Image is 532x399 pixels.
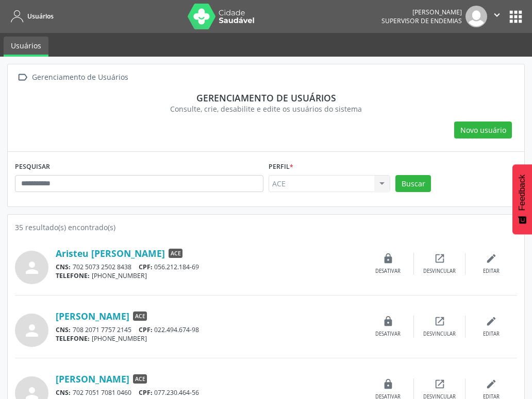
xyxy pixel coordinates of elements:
[423,268,456,275] div: Desvincular
[27,12,54,21] span: Usuários
[486,378,497,390] i: edit
[56,373,129,385] a: [PERSON_NAME]
[56,263,362,271] div: 702 5073 2502 8438 056.212.184-69
[15,70,130,85] a:  Gerenciamento de Usuários
[23,258,41,277] i: person
[22,103,510,114] div: Consulte, crie, desabilite e edite os usuários do sistema
[56,388,71,397] span: CNS:
[139,388,153,397] span: CPF:
[15,159,50,175] label: PESQUISAR
[465,6,487,27] img: img
[56,271,362,280] div: [PHONE_NUMBER]
[434,316,445,327] i: open_in_new
[22,92,510,103] div: Gerenciamento de usuários
[381,8,462,16] div: [PERSON_NAME]
[460,125,506,135] span: Novo usuário
[512,164,532,234] button: Feedback - Mostrar pesquisa
[383,378,394,390] i: lock
[434,253,445,264] i: open_in_new
[434,378,445,390] i: open_in_new
[56,263,71,271] span: CNS:
[56,325,362,334] div: 708 2071 7757 2145 022.494.674-98
[139,325,153,334] span: CPF:
[395,175,431,193] button: Buscar
[56,388,362,397] div: 702 7051 7081 0460 077.230.464-56
[56,325,71,334] span: CNS:
[383,316,394,327] i: lock
[269,159,293,175] label: Perfil
[381,16,462,25] span: Supervisor de Endemias
[56,334,90,343] span: TELEFONE:
[518,175,527,211] span: Feedback
[483,331,500,338] div: Editar
[139,263,153,271] span: CPF:
[375,268,401,275] div: Desativar
[133,311,147,321] span: ACE
[56,248,165,259] a: Aristeu [PERSON_NAME]
[15,222,517,233] div: 35 resultado(s) encontrado(s)
[375,331,401,338] div: Desativar
[486,253,497,264] i: edit
[383,253,394,264] i: lock
[56,310,129,322] a: [PERSON_NAME]
[56,334,362,343] div: [PHONE_NUMBER]
[507,8,525,26] button: apps
[7,8,54,25] a: Usuários
[169,249,182,258] span: ACE
[491,9,503,21] i: 
[23,321,41,340] i: person
[4,37,48,57] a: Usuários
[133,374,147,384] span: ACE
[423,331,456,338] div: Desvincular
[486,316,497,327] i: edit
[56,271,90,280] span: TELEFONE:
[454,122,512,139] button: Novo usuário
[487,6,507,27] button: 
[15,70,30,85] i: 
[483,268,500,275] div: Editar
[30,70,130,85] div: Gerenciamento de Usuários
